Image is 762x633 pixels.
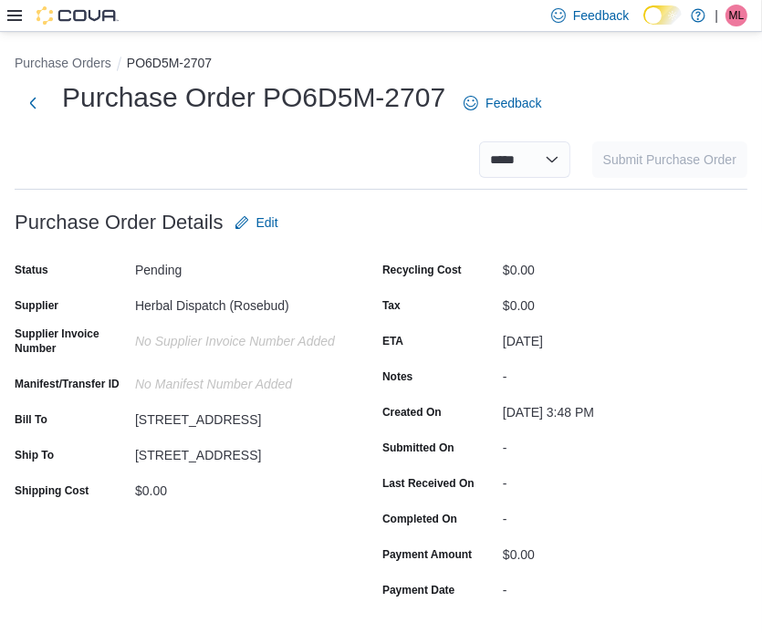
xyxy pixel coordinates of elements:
[135,291,380,313] div: Herbal Dispatch (Rosebud)
[382,441,454,455] label: Submitted On
[135,255,380,277] div: Pending
[503,327,747,348] div: [DATE]
[62,79,445,116] h1: Purchase Order PO6D5M-2707
[715,5,718,26] p: |
[382,405,442,420] label: Created On
[382,583,454,597] label: Payment Date
[15,327,128,356] label: Supplier Invoice Number
[15,263,48,277] label: Status
[135,476,380,498] div: $0.00
[135,369,380,391] div: No Manifest Number added
[725,5,747,26] div: Michelle Lim
[37,6,119,25] img: Cova
[135,441,380,462] div: [STREET_ADDRESS]
[382,369,412,384] label: Notes
[382,547,472,562] label: Payment Amount
[503,362,747,384] div: -
[485,94,541,112] span: Feedback
[503,504,747,526] div: -
[382,512,457,526] label: Completed On
[15,448,54,462] label: Ship To
[135,327,380,348] div: No Supplier Invoice Number added
[643,25,644,26] span: Dark Mode
[503,255,747,277] div: $0.00
[382,476,475,491] label: Last Received On
[227,204,286,241] button: Edit
[15,298,58,313] label: Supplier
[127,56,212,70] button: PO6D5M-2707
[15,54,747,76] nav: An example of EuiBreadcrumbs
[503,576,747,597] div: -
[503,398,747,420] div: [DATE] 3:48 PM
[15,56,111,70] button: Purchase Orders
[592,141,747,178] button: Submit Purchase Order
[382,263,462,277] label: Recycling Cost
[503,540,747,562] div: $0.00
[503,291,747,313] div: $0.00
[382,298,401,313] label: Tax
[135,405,380,427] div: [STREET_ADDRESS]
[256,213,278,232] span: Edit
[456,85,548,121] a: Feedback
[15,483,89,498] label: Shipping Cost
[503,433,747,455] div: -
[382,334,403,348] label: ETA
[15,212,224,233] h3: Purchase Order Details
[503,469,747,491] div: -
[15,412,47,427] label: Bill To
[729,5,745,26] span: ML
[15,85,51,121] button: Next
[643,5,682,25] input: Dark Mode
[15,377,120,391] label: Manifest/Transfer ID
[603,150,736,169] span: Submit Purchase Order
[573,6,629,25] span: Feedback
